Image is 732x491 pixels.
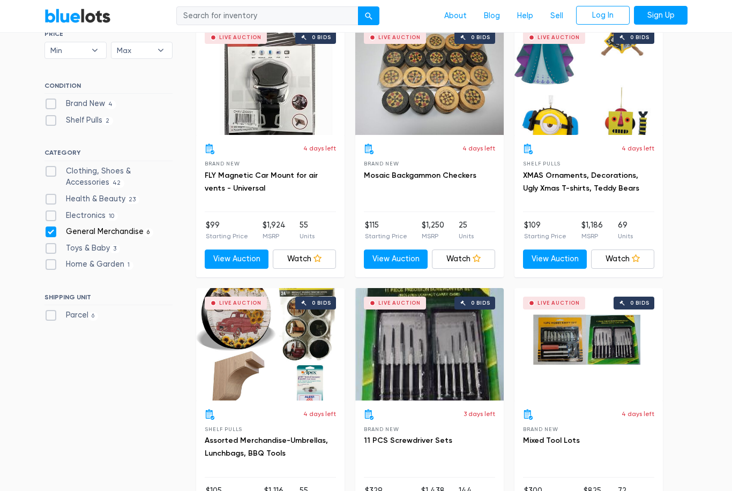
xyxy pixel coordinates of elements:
h6: SHIPPING UNIT [44,294,173,306]
p: 3 days left [464,410,495,419]
p: 4 days left [622,144,654,154]
li: $109 [524,220,566,241]
p: 4 days left [622,410,654,419]
a: Sell [542,6,572,26]
span: 6 [144,229,153,237]
li: $1,250 [422,220,444,241]
a: 11 PCS Screwdriver Sets [364,436,452,445]
label: Electronics [44,210,118,222]
p: Units [300,232,315,241]
span: 4 [105,101,116,109]
input: Search for inventory [176,6,358,26]
a: Live Auction 0 bids [514,289,663,401]
a: Live Auction 0 bids [355,289,504,401]
li: 69 [618,220,633,241]
h6: PRICE [44,31,173,38]
a: Sign Up [634,6,688,25]
li: 55 [300,220,315,241]
a: View Auction [523,250,587,269]
span: 10 [106,213,118,221]
a: Mosaic Backgammon Checkers [364,171,476,180]
a: XMAS Ornaments, Decorations, Ugly Xmas T-shirts, Teddy Bears [523,171,639,193]
div: 0 bids [471,35,490,41]
a: Assorted Merchandise-Umbrellas, Lunchbags, BBQ Tools [205,436,328,458]
div: Live Auction [537,301,580,306]
p: 4 days left [303,410,336,419]
span: 23 [125,196,139,205]
li: 25 [459,220,474,241]
span: Shelf Pulls [205,427,242,433]
a: Live Auction 0 bids [196,23,345,135]
a: Watch [591,250,655,269]
a: Blog [475,6,509,26]
li: $99 [206,220,248,241]
span: Brand New [364,161,399,167]
div: Live Auction [219,35,262,41]
li: $1,924 [263,220,286,241]
span: Brand New [523,427,558,433]
p: Units [618,232,633,241]
label: Toys & Baby [44,243,120,255]
div: Live Auction [219,301,262,306]
a: Watch [273,250,337,269]
p: Units [459,232,474,241]
span: 6 [88,313,98,321]
label: Health & Beauty [44,194,139,206]
a: Live Auction 0 bids [196,289,345,401]
label: Brand New [44,99,116,110]
a: About [436,6,475,26]
label: General Merchandise [44,226,153,238]
span: Max [117,43,152,59]
a: Watch [432,250,496,269]
p: Starting Price [365,232,407,241]
div: 0 bids [630,35,649,41]
a: Mixed Tool Lots [523,436,580,445]
span: Shelf Pulls [523,161,561,167]
label: Home & Garden [44,259,133,271]
span: Brand New [364,427,399,433]
p: Starting Price [524,232,566,241]
a: FLY Magnetic Car Mount for air vents - Universal [205,171,318,193]
span: 1 [124,262,133,270]
div: Live Auction [378,35,421,41]
a: Log In [576,6,630,25]
p: Starting Price [206,232,248,241]
div: 0 bids [630,301,649,306]
a: Help [509,6,542,26]
span: 3 [110,245,120,254]
a: BlueLots [44,8,111,24]
span: 42 [109,180,124,188]
span: 2 [102,117,113,126]
label: Parcel [44,310,98,322]
div: 0 bids [312,35,331,41]
p: 4 days left [303,144,336,154]
b: ▾ [84,43,106,59]
span: Brand New [205,161,240,167]
p: MSRP [422,232,444,241]
a: View Auction [364,250,428,269]
p: 4 days left [462,144,495,154]
a: Live Auction 0 bids [355,23,504,135]
label: Clothing, Shoes & Accessories [44,166,173,189]
p: MSRP [581,232,603,241]
a: View Auction [205,250,268,269]
h6: CATEGORY [44,149,173,161]
li: $115 [365,220,407,241]
div: 0 bids [471,301,490,306]
a: Live Auction 0 bids [514,23,663,135]
b: ▾ [150,43,172,59]
li: $1,186 [581,220,603,241]
h6: CONDITION [44,82,173,94]
div: Live Auction [378,301,421,306]
label: Shelf Pulls [44,115,113,127]
p: MSRP [263,232,286,241]
span: Min [50,43,86,59]
div: Live Auction [537,35,580,41]
div: 0 bids [312,301,331,306]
